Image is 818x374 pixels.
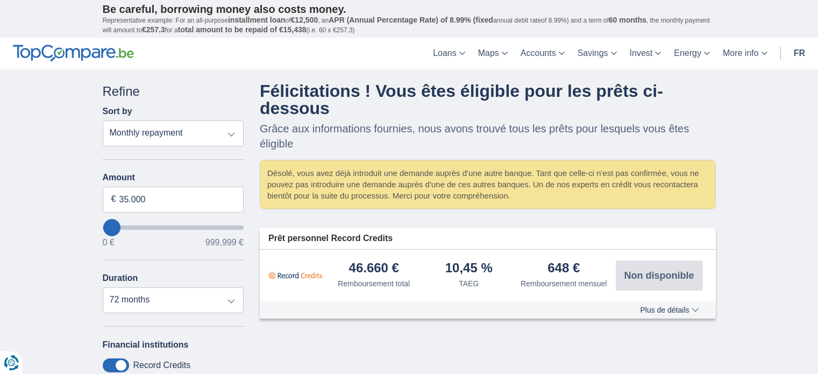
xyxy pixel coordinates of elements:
[521,278,607,289] div: Remboursement mensuel
[103,273,138,283] font: Duration
[624,271,694,280] span: Non disponible
[349,262,399,276] div: 46.660 €
[111,194,116,203] font: €
[103,84,140,98] font: Refine
[616,260,703,291] button: Non disponible
[228,16,286,24] font: installment loan
[103,340,189,349] font: Financial institutions
[103,238,115,247] font: 0 €
[103,17,228,24] font: Representative example: For an all-purpose
[103,225,244,230] input: wantToBorrow
[723,48,759,58] font: More info
[547,262,580,276] div: 648 €
[329,16,475,24] font: APR (Annual Percentage Rate) of 8.99% (
[260,160,715,209] div: Désolé, vous avez déjà introduit une demande auprès d'une autre banque. Tant que celle-ci n'est p...
[794,48,805,58] font: fr
[307,26,355,34] font: (i.e. 60 x €257.3)
[521,48,556,58] font: Accounts
[623,38,668,69] a: Invest
[632,306,707,314] button: Plus de détails
[609,16,646,24] font: 60 months
[268,262,322,289] img: pret personnel Record Credits
[103,3,346,15] font: Be careful, borrowing money also costs money.
[103,107,132,116] font: Sort by
[630,48,653,58] font: Invest
[286,17,291,24] font: of
[514,38,571,69] a: Accounts
[103,17,710,34] font: , the monthly payment will amount to
[478,48,499,58] font: Maps
[716,38,774,69] a: More info
[640,306,699,314] span: Plus de détails
[475,16,493,24] font: fixed
[338,278,410,289] div: Remboursement total
[260,121,716,151] p: Grâce aux informations fournies, nous avons trouvé tous les prêts pour lesquels vous êtes éligible
[165,26,178,34] font: for a
[445,262,493,276] div: 10,45 %
[459,278,479,289] div: TAEG
[578,48,608,58] font: Savings
[493,17,541,24] font: annual debit rate
[318,17,329,24] font: , an
[133,361,191,370] font: Record Credits
[142,25,165,34] font: €257.3
[103,173,135,182] font: Amount
[787,38,812,69] a: fr
[291,16,318,24] font: €12,500
[178,25,307,34] font: total amount to be repaid of €15,438
[433,48,457,58] font: Loans
[205,238,244,247] font: 999,999 €
[268,232,393,245] span: Prêt personnel Record Credits
[260,82,716,117] h4: Félicitations ! Vous êtes éligible pour les prêts ci-dessous
[667,38,716,69] a: Energy
[13,45,134,62] img: TopCompare
[674,48,701,58] font: Energy
[426,38,472,69] a: Loans
[571,38,623,69] a: Savings
[472,38,514,69] a: Maps
[541,17,608,24] font: of 8.99%) and a term of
